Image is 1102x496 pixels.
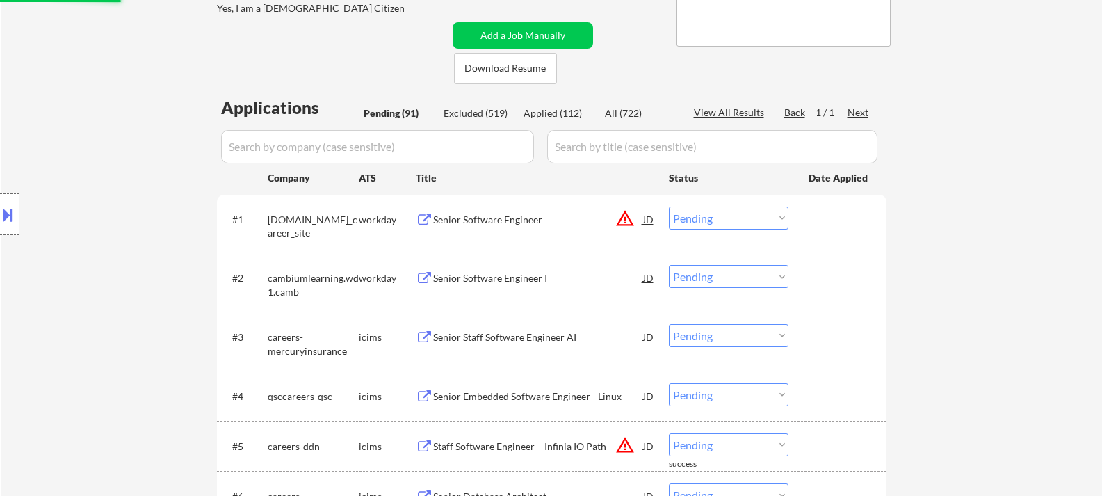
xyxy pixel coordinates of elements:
div: Date Applied [809,171,870,185]
div: Senior Software Engineer [433,213,643,227]
div: Yes, I am a [DEMOGRAPHIC_DATA] Citizen [217,1,452,15]
div: JD [642,433,656,458]
div: Applied (112) [524,106,593,120]
div: JD [642,383,656,408]
input: Search by company (case sensitive) [221,130,534,163]
div: cambiumlearning.wd1.camb [268,271,359,298]
div: careers-ddn [268,440,359,454]
div: #5 [232,440,257,454]
div: [DOMAIN_NAME]_career_site [268,213,359,240]
div: View All Results [694,106,768,120]
div: 1 / 1 [816,106,848,120]
div: Status [669,165,788,190]
div: JD [642,324,656,349]
button: Download Resume [454,53,557,84]
div: Staff Software Engineer – Infinia IO Path [433,440,643,454]
div: workday [359,271,416,285]
div: #4 [232,390,257,403]
div: Senior Software Engineer I [433,271,643,285]
div: Senior Embedded Software Engineer - Linux [433,390,643,403]
div: success [669,458,724,470]
div: qsccareers-qsc [268,390,359,403]
div: JD [642,207,656,232]
div: workday [359,213,416,227]
div: icims [359,390,416,403]
div: Applications [221,99,359,116]
div: Next [848,106,870,120]
div: Company [268,171,359,185]
div: Title [416,171,656,185]
div: JD [642,265,656,290]
div: Pending (91) [364,106,433,120]
button: warning_amber [615,209,635,228]
div: icims [359,330,416,344]
div: All (722) [605,106,674,120]
div: Excluded (519) [444,106,513,120]
div: icims [359,440,416,454]
button: warning_amber [615,435,635,455]
div: ATS [359,171,416,185]
div: Back [784,106,807,120]
input: Search by title (case sensitive) [547,130,877,163]
div: careers-mercuryinsurance [268,330,359,358]
button: Add a Job Manually [453,22,593,49]
div: Senior Staff Software Engineer AI [433,330,643,344]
